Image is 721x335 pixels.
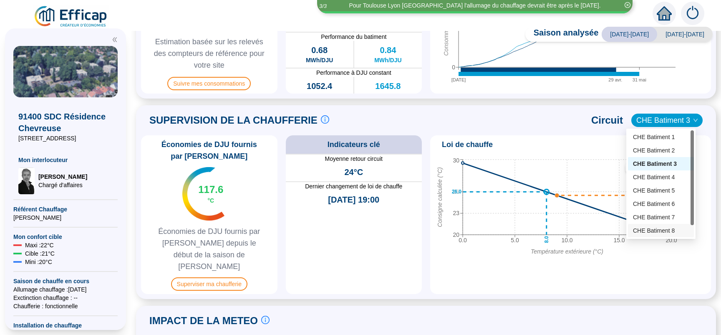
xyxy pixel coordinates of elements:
[13,285,118,294] span: Allumage chauffage : [DATE]
[144,36,274,71] span: Estimation basée sur les relevés des compteurs de référence pour votre site
[328,194,379,206] span: [DATE] 19:00
[633,173,689,182] div: CHE Batiment 4
[628,197,694,211] div: CHE Batiment 6
[613,237,625,244] tspan: 15.0
[38,181,87,189] span: Chargé d'affaires
[286,69,422,77] span: Performance à DJU constant
[313,92,326,100] span: MWh
[25,258,52,266] span: Mini : 20 °C
[306,56,333,64] span: MWh/DJU
[657,27,713,42] span: [DATE]-[DATE]
[561,237,572,244] tspan: 10.0
[13,321,118,330] span: Installation de chauffage
[681,2,704,25] img: alerts
[319,3,327,9] i: 3 / 3
[633,133,689,142] div: CHE Batiment 1
[182,167,224,221] img: indicateur températures
[375,80,401,92] span: 1645.8
[452,189,462,195] text: 26.0
[511,237,519,244] tspan: 5.0
[33,5,109,28] img: efficap energie logo
[693,118,698,123] span: down
[13,302,118,310] span: Chaufferie : fonctionnelle
[13,233,118,241] span: Mon confort cible
[13,294,118,302] span: Exctinction chauffage : --
[207,196,214,205] span: °C
[628,184,694,197] div: CHE Batiment 5
[544,236,550,243] text: 8.0
[628,144,694,157] div: CHE Batiment 2
[18,156,113,164] span: Mon interlocuteur
[311,44,328,56] span: 0.68
[112,37,118,43] span: double-left
[171,277,247,291] span: Superviser ma chaufferie
[633,146,689,155] div: CHE Batiment 2
[633,186,689,195] div: CHE Batiment 5
[453,210,459,216] tspan: 23
[18,167,35,194] img: Chargé d'affaires
[286,155,422,163] span: Moyenne retour circuit
[344,166,363,178] span: 24°C
[374,56,401,64] span: MWh/DJU
[25,241,54,249] span: Maxi : 22 °C
[628,157,694,170] div: CHE Batiment 3
[459,237,467,244] tspan: 0.0
[633,160,689,168] div: CHE Batiment 3
[167,77,251,90] span: Suivre mes consommations
[525,27,599,42] span: Saison analysée
[633,200,689,208] div: CHE Batiment 6
[657,6,672,21] span: home
[633,226,689,235] div: CHE Batiment 8
[452,64,455,71] tspan: 0
[13,277,118,285] span: Saison de chauffe en cours
[628,211,694,224] div: CHE Batiment 7
[286,182,422,190] span: Dernier changement de loi de chauffe
[689,165,696,229] tspan: Consigne appliquée (°C)
[602,27,657,42] span: [DATE]-[DATE]
[591,114,623,127] span: Circuit
[531,248,603,255] tspan: Température extérieure (°C)
[636,114,698,127] span: CHE Batiment 3
[633,213,689,222] div: CHE Batiment 7
[453,231,459,238] tspan: 20
[307,80,332,92] span: 1052.4
[349,1,600,10] div: Pour Toulouse Lyon [GEOGRAPHIC_DATA] l'allumage du chauffage devrait être après le [DATE].
[628,170,694,184] div: CHE Batiment 4
[628,224,694,237] div: CHE Batiment 8
[321,115,329,124] span: info-circle
[380,44,396,56] span: 0.84
[442,139,493,150] span: Loi de chauffe
[149,114,318,127] span: SUPERVISION DE LA CHAUFFERIE
[633,77,646,82] tspan: 31 mai
[286,33,422,41] span: Performance du batiment
[198,183,223,196] span: 117.6
[144,139,274,162] span: Économies de DJU fournis par [PERSON_NAME]
[261,316,270,324] span: info-circle
[13,213,118,222] span: [PERSON_NAME]
[149,314,258,327] span: IMPACT DE LA METEO
[18,134,113,142] span: [STREET_ADDRESS]
[436,167,443,227] tspan: Consigne calculée (°C)
[144,226,274,272] span: Économies de DJU fournis par [PERSON_NAME] depuis le début de la saison de [PERSON_NAME]
[625,2,630,8] span: close-circle
[13,205,118,213] span: Référent Chauffage
[381,92,395,100] span: MWh
[328,139,380,150] span: Indicateurs clé
[608,77,622,82] tspan: 29 avr.
[18,111,113,134] span: 91400 SDC Résidence Chevreuse
[628,130,694,144] div: CHE Batiment 1
[451,77,466,82] tspan: [DATE]
[38,173,87,181] span: [PERSON_NAME]
[25,249,55,258] span: Cible : 21 °C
